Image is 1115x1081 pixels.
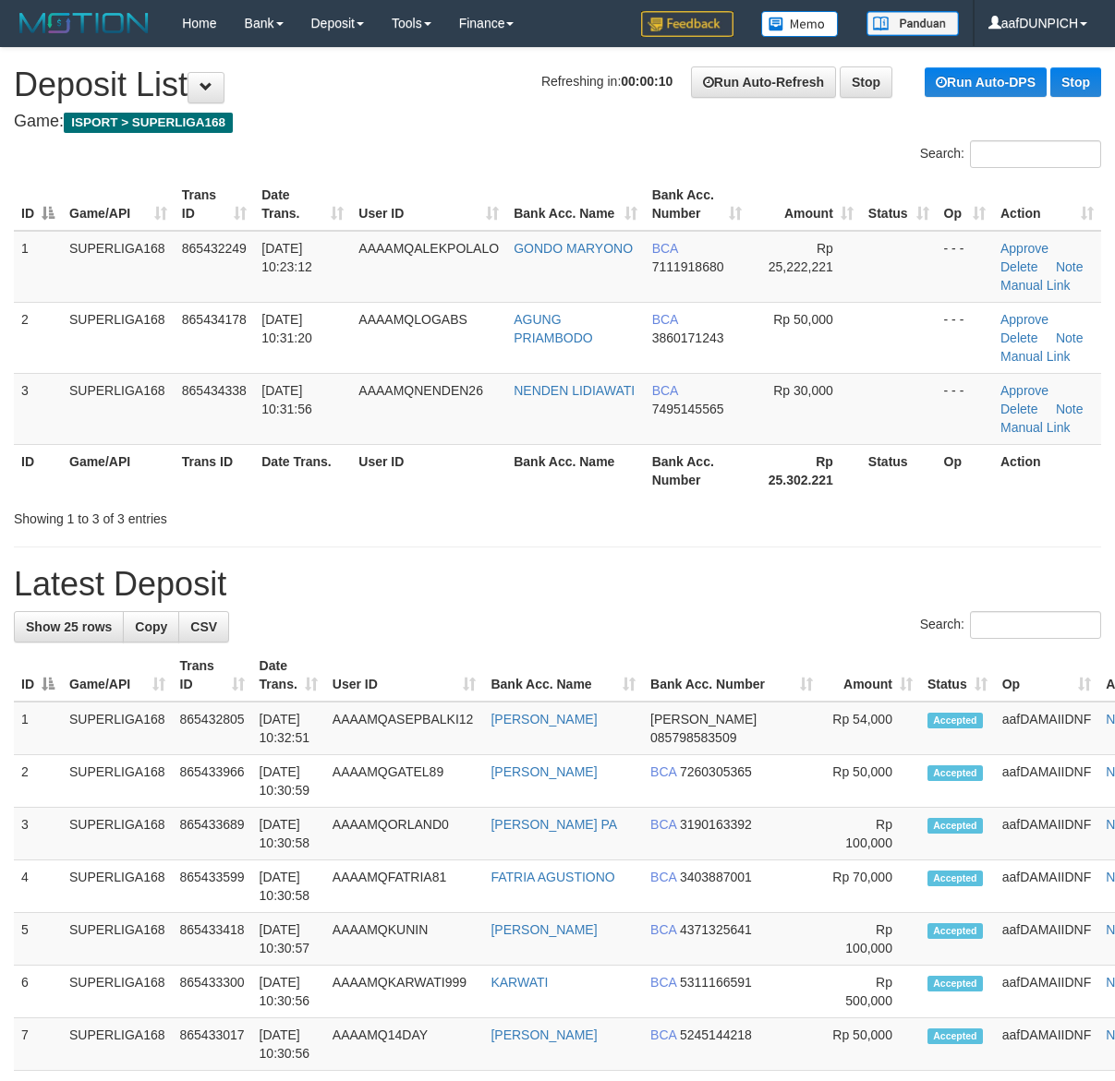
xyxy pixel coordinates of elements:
td: 2 [14,302,62,373]
td: 865433966 [173,755,252,808]
h1: Deposit List [14,66,1101,103]
td: [DATE] 10:30:56 [252,966,325,1018]
span: Accepted [927,713,983,728]
label: Search: [920,611,1101,639]
span: BCA [652,312,678,327]
th: Game/API [62,444,175,497]
td: AAAAMQFATRIA81 [325,860,484,913]
td: AAAAMQGATEL89 [325,755,484,808]
th: Trans ID: activate to sort column ascending [173,649,252,702]
th: Date Trans.: activate to sort column ascending [252,649,325,702]
span: BCA [650,870,676,884]
th: Op: activate to sort column ascending [995,649,1098,702]
th: Action [993,444,1101,497]
input: Search: [970,140,1101,168]
td: aafDAMAIIDNF [995,966,1098,1018]
th: Amount: activate to sort column ascending [749,178,861,231]
th: User ID: activate to sort column ascending [325,649,484,702]
th: Date Trans. [254,444,351,497]
td: aafDAMAIIDNF [995,913,1098,966]
img: Button%20Memo.svg [761,11,839,37]
input: Search: [970,611,1101,639]
td: 865432805 [173,702,252,755]
span: Accepted [927,976,983,991]
td: SUPERLIGA168 [62,913,173,966]
img: MOTION_logo.png [14,9,154,37]
span: BCA [650,817,676,832]
td: 865433689 [173,808,252,860]
span: ISPORT > SUPERLIGA168 [64,113,233,133]
th: Date Trans.: activate to sort column ascending [254,178,351,231]
h1: Latest Deposit [14,566,1101,603]
a: Show 25 rows [14,611,124,643]
a: [PERSON_NAME] [491,764,597,779]
span: Accepted [927,765,983,781]
th: ID: activate to sort column descending [14,178,62,231]
td: 7 [14,1018,62,1071]
a: Manual Link [1000,349,1071,364]
span: BCA [650,922,676,937]
span: Rp 25,222,221 [769,241,833,274]
span: 865434338 [182,383,247,398]
a: Approve [1000,312,1048,327]
td: 865433017 [173,1018,252,1071]
span: AAAAMQALEKPOLALO [358,241,499,256]
th: User ID: activate to sort column ascending [351,178,506,231]
td: aafDAMAIIDNF [995,755,1098,808]
th: Bank Acc. Name [506,444,644,497]
td: 1 [14,702,62,755]
td: 865433599 [173,860,252,913]
a: Delete [1000,259,1037,274]
td: Rp 100,000 [820,913,920,966]
td: SUPERLIGA168 [62,1018,173,1071]
a: Delete [1000,402,1037,416]
span: BCA [650,975,676,990]
img: Feedback.jpg [641,11,733,37]
span: BCA [652,383,678,398]
a: Note [1056,259,1084,274]
td: AAAAMQKARWATI999 [325,966,484,1018]
span: [DATE] 10:31:20 [261,312,312,345]
span: Copy 3190163392 to clipboard [680,817,752,832]
span: [DATE] 10:31:56 [261,383,312,416]
td: SUPERLIGA168 [62,231,175,303]
span: Rp 50,000 [773,312,833,327]
a: Run Auto-DPS [925,67,1047,97]
td: 6 [14,966,62,1018]
th: Trans ID: activate to sort column ascending [175,178,254,231]
td: 1 [14,231,62,303]
a: Note [1056,402,1084,416]
td: 865433418 [173,913,252,966]
span: Copy 5311166591 to clipboard [680,975,752,990]
td: aafDAMAIIDNF [995,1018,1098,1071]
a: KARWATI [491,975,548,990]
td: SUPERLIGA168 [62,808,173,860]
th: User ID [351,444,506,497]
td: [DATE] 10:32:51 [252,702,325,755]
th: ID [14,444,62,497]
span: 865432249 [182,241,247,256]
span: Refreshing in: [541,74,673,89]
a: Manual Link [1000,420,1071,435]
th: Bank Acc. Number: activate to sort column ascending [645,178,750,231]
th: Bank Acc. Number [645,444,750,497]
h4: Game: [14,113,1101,131]
td: AAAAMQ14DAY [325,1018,484,1071]
td: SUPERLIGA168 [62,702,173,755]
span: AAAAMQNENDEN26 [358,383,483,398]
td: SUPERLIGA168 [62,755,173,808]
span: CSV [190,619,217,634]
span: Copy 5245144218 to clipboard [680,1027,752,1042]
td: 5 [14,913,62,966]
a: Note [1056,330,1084,345]
td: Rp 54,000 [820,702,920,755]
div: Showing 1 to 3 of 3 entries [14,502,451,528]
span: Copy 085798583509 to clipboard [650,730,736,745]
th: Op: activate to sort column ascending [937,178,993,231]
a: Stop [840,66,892,98]
a: GONDO MARYONO [514,241,633,256]
td: AAAAMQORLAND0 [325,808,484,860]
td: AAAAMQASEPBALKI12 [325,702,484,755]
td: [DATE] 10:30:58 [252,808,325,860]
td: Rp 500,000 [820,966,920,1018]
